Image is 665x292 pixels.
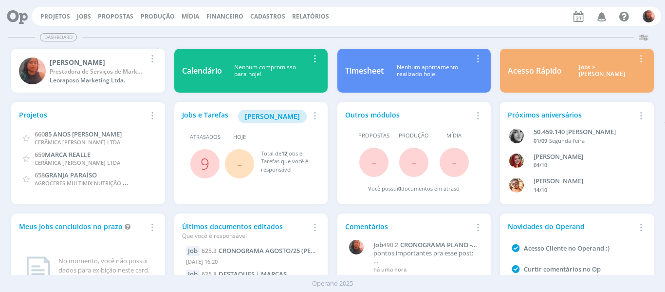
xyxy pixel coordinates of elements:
[35,130,45,138] span: 660
[233,133,246,141] span: Hoje
[40,12,70,20] a: Projetos
[201,153,209,174] a: 9
[384,64,472,78] div: Nenhum apontamento realizado hoje!
[35,129,122,138] a: 66085 ANOS [PERSON_NAME]
[399,132,429,140] span: Produção
[398,185,401,192] span: 0
[349,240,364,254] img: C
[222,64,309,78] div: Nenhum compromisso para hoje!
[35,170,97,179] a: 658GRANJA PARAÍSO
[534,127,636,137] div: 50.459.140 JANAÍNA LUNA FERRO
[35,171,45,179] span: 658
[549,137,585,144] span: Segunda-feira
[238,110,307,123] button: [PERSON_NAME]
[37,13,73,20] button: Projetos
[373,250,478,257] p: pontos importantes pra esse post:
[202,246,324,255] a: 625.3CRONOGRAMA AGOSTO/25 (PEÇAS)
[45,150,91,159] span: MARCA REALLE
[182,12,199,20] a: Mídia
[202,270,287,278] a: 625.8DESTAQUES | MARCAS
[74,13,94,20] button: Jobs
[534,152,636,162] div: GIOVANA DE OLIVEIRA PERSINOTI
[345,221,472,232] div: Comentários
[534,186,547,194] span: 14/10
[219,270,287,278] span: DESTAQUES | MARCAS
[281,150,287,157] span: 12
[643,10,655,22] img: C
[179,13,202,20] button: Mídia
[368,185,460,193] div: Você possui documentos em atraso
[534,176,636,186] div: VICTOR MIRON COUTO
[247,13,288,20] button: Cadastros
[345,110,472,120] div: Outros módulos
[383,241,398,249] span: 490.2
[35,159,120,166] span: CERÂMICA [PERSON_NAME] LTDA
[19,110,146,120] div: Projetos
[202,247,217,255] span: 625.3
[141,12,175,20] a: Produção
[411,152,416,173] span: -
[202,270,217,278] span: 625.8
[245,112,300,121] span: [PERSON_NAME]
[358,132,389,140] span: Propostas
[19,58,46,84] img: C
[138,13,178,20] button: Produção
[182,110,309,123] div: Jobs e Tarefas
[11,49,165,93] a: C[PERSON_NAME]Prestadora de Serviços de Marketing DigitalLeoraposo Marketing Ltda.
[23,256,51,290] img: dashboard_not_found.png
[373,266,406,273] span: há uma hora
[292,12,329,20] a: Relatórios
[524,244,610,253] a: Acesso Cliente no Operand :)
[182,65,222,77] div: Calendário
[237,153,242,174] span: -
[182,232,309,240] div: Que você é responsável
[45,130,122,138] span: 85 ANOS [PERSON_NAME]
[186,256,316,270] div: [DATE] 16:20
[261,150,311,174] div: Total de Jobs e Tarefas que você é responsável
[77,12,91,20] a: Jobs
[50,76,146,85] div: Leoraposo Marketing Ltda.
[35,178,159,187] span: AGROCERES MULTIMIX NUTRIÇÃO ANIMAL LTDA.
[508,65,562,77] div: Acesso Rápido
[509,154,524,168] img: G
[40,33,77,41] span: Dashboard
[186,270,200,279] div: Job
[371,152,376,173] span: -
[534,137,547,144] span: 01/09
[642,8,655,25] button: C
[98,12,133,20] a: Propostas
[373,241,478,249] a: Job490.2CRONOGRAMA PLANO - (18 peças)
[219,246,324,255] span: CRONOGRAMA AGOSTO/25 (PEÇAS)
[58,256,153,275] div: No momento, você não possui dados para exibição neste card.
[50,67,146,76] div: Prestadora de Serviços de Marketing Digital
[35,150,45,159] span: 659
[182,221,309,240] div: Últimos documentos editados
[206,12,243,20] a: Financeiro
[289,13,332,20] button: Relatórios
[508,221,634,232] div: Novidades do Operand
[534,137,636,145] div: -
[509,129,524,143] img: J
[19,221,146,232] div: Meus Jobs concluídos no prazo
[509,178,524,193] img: V
[203,13,246,20] button: Financeiro
[186,246,200,256] div: Job
[50,57,146,67] div: Carol SP
[238,111,307,120] a: [PERSON_NAME]
[534,161,547,169] span: 04/10
[508,110,634,120] div: Próximos aniversários
[446,132,462,140] span: Mídia
[373,240,472,257] span: CRONOGRAMA PLANO - (18 peças)
[250,12,285,20] span: Cadastros
[569,64,634,78] div: Jobs > [PERSON_NAME]
[345,65,384,77] div: Timesheet
[35,150,91,159] a: 659MARCA REALLE
[524,265,601,273] a: Curtir comentários no Op
[190,133,221,141] span: Atrasados
[95,13,136,20] button: Propostas
[452,152,457,173] span: -
[337,49,491,93] a: TimesheetNenhum apontamentorealizado hoje!
[35,138,120,146] span: CERÂMICA [PERSON_NAME] LTDA
[45,171,97,179] span: GRANJA PARAÍSO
